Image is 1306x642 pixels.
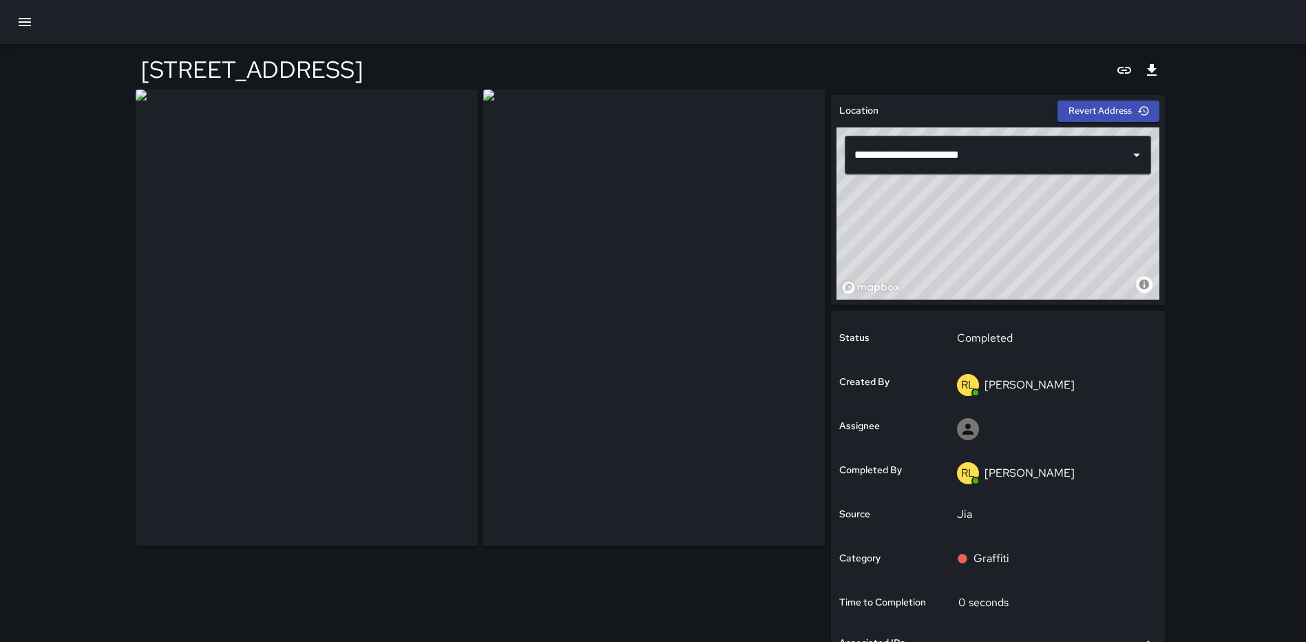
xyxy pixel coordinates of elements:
h6: Status [839,331,870,346]
h6: Time to Completion [839,595,926,610]
p: Graffiti [973,550,1009,567]
p: RL [961,377,975,393]
p: 0 seconds [958,595,1009,610]
p: [PERSON_NAME] [984,466,1075,480]
img: request_images%2F5fa28f80-82a1-11f0-94ee-93640828224d [483,90,825,546]
button: Open [1127,145,1146,165]
p: Completed [957,330,1148,346]
h6: Source [839,507,870,522]
button: Export [1138,56,1166,84]
h6: Category [839,551,881,566]
h6: Completed By [839,463,902,478]
h6: Assignee [839,419,880,434]
button: Copy link [1110,56,1138,84]
p: RL [961,465,975,482]
h4: [STREET_ADDRESS] [141,55,363,84]
img: request_images%2F5a5a53a0-82a1-11f0-94ee-93640828224d [136,90,478,546]
h6: Location [839,103,878,118]
h6: Created By [839,375,889,390]
p: [PERSON_NAME] [984,377,1075,392]
p: Jia [957,506,1148,523]
button: Revert Address [1057,101,1159,122]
